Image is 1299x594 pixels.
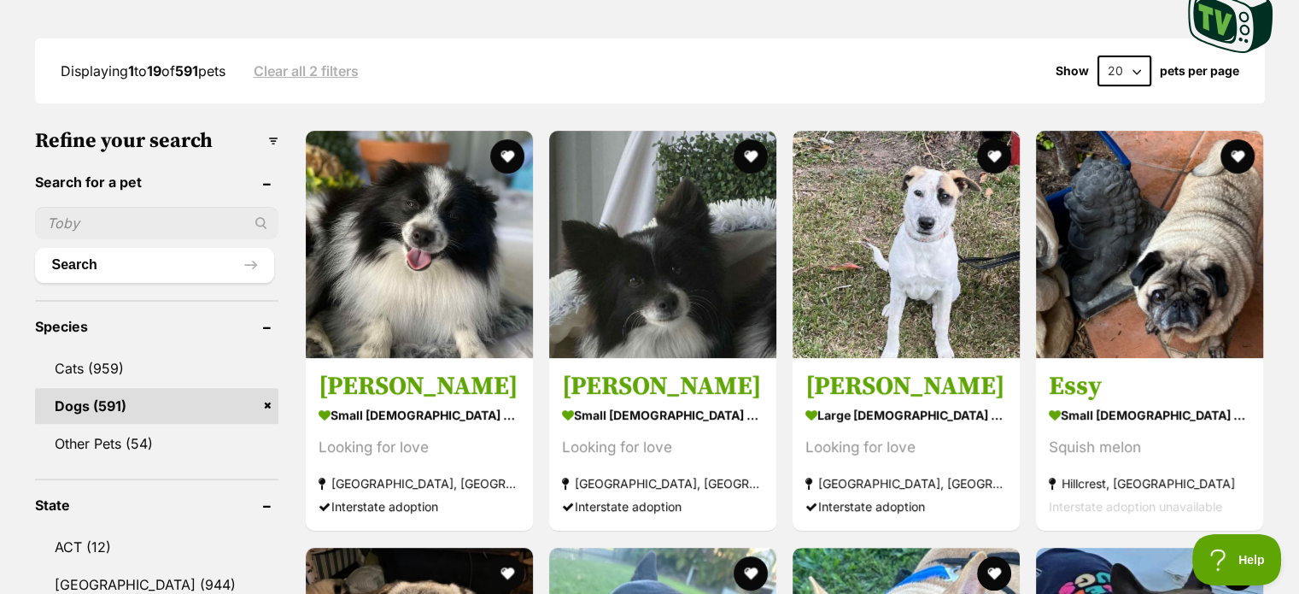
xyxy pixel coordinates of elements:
[35,174,278,190] header: Search for a pet
[805,437,1007,460] div: Looking for love
[1049,371,1250,403] h3: Essy
[562,496,764,519] div: Interstate adoption
[1049,500,1222,515] span: Interstate adoption unavailable
[562,371,764,403] h3: [PERSON_NAME]
[35,529,278,565] a: ACT (12)
[1192,534,1282,585] iframe: Help Scout Beacon - Open
[35,497,278,513] header: State
[319,371,520,403] h3: [PERSON_NAME]
[35,388,278,424] a: Dogs (591)
[254,63,359,79] a: Clear all 2 filters
[306,131,533,358] img: Clyde - Pomeranian Dog
[1220,139,1255,173] button: favourite
[175,62,198,79] strong: 591
[35,426,278,462] a: Other Pets (54)
[1056,64,1089,78] span: Show
[562,437,764,460] div: Looking for love
[734,556,768,591] button: favourite
[35,248,274,282] button: Search
[61,62,225,79] span: Displaying to of pets
[319,403,520,428] strong: small [DEMOGRAPHIC_DATA] Dog
[549,358,776,532] a: [PERSON_NAME] small [DEMOGRAPHIC_DATA] Dog Looking for love [GEOGRAPHIC_DATA], [GEOGRAPHIC_DATA] ...
[1049,473,1250,496] strong: Hillcrest, [GEOGRAPHIC_DATA]
[319,437,520,460] div: Looking for love
[562,473,764,496] strong: [GEOGRAPHIC_DATA], [GEOGRAPHIC_DATA]
[805,403,1007,428] strong: large [DEMOGRAPHIC_DATA] Dog
[1220,556,1255,591] button: favourite
[128,62,134,79] strong: 1
[977,139,1011,173] button: favourite
[1036,358,1263,532] a: Essy small [DEMOGRAPHIC_DATA] Dog Squish melon Hillcrest, [GEOGRAPHIC_DATA] Interstate adoption u...
[549,131,776,358] img: Bonnie - Pomeranian Dog
[1049,437,1250,460] div: Squish melon
[35,207,278,239] input: Toby
[35,350,278,386] a: Cats (959)
[805,371,1007,403] h3: [PERSON_NAME]
[734,139,768,173] button: favourite
[1049,403,1250,428] strong: small [DEMOGRAPHIC_DATA] Dog
[319,496,520,519] div: Interstate adoption
[793,131,1020,358] img: Andy - American Staffordshire Terrier Dog
[35,129,278,153] h3: Refine your search
[977,556,1011,591] button: favourite
[562,403,764,428] strong: small [DEMOGRAPHIC_DATA] Dog
[319,473,520,496] strong: [GEOGRAPHIC_DATA], [GEOGRAPHIC_DATA]
[490,556,524,591] button: favourite
[805,473,1007,496] strong: [GEOGRAPHIC_DATA], [GEOGRAPHIC_DATA]
[1160,64,1239,78] label: pets per page
[793,358,1020,532] a: [PERSON_NAME] large [DEMOGRAPHIC_DATA] Dog Looking for love [GEOGRAPHIC_DATA], [GEOGRAPHIC_DATA] ...
[35,319,278,334] header: Species
[306,358,533,532] a: [PERSON_NAME] small [DEMOGRAPHIC_DATA] Dog Looking for love [GEOGRAPHIC_DATA], [GEOGRAPHIC_DATA] ...
[805,496,1007,519] div: Interstate adoption
[490,139,524,173] button: favourite
[147,62,161,79] strong: 19
[1036,131,1263,358] img: Essy - Pug Dog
